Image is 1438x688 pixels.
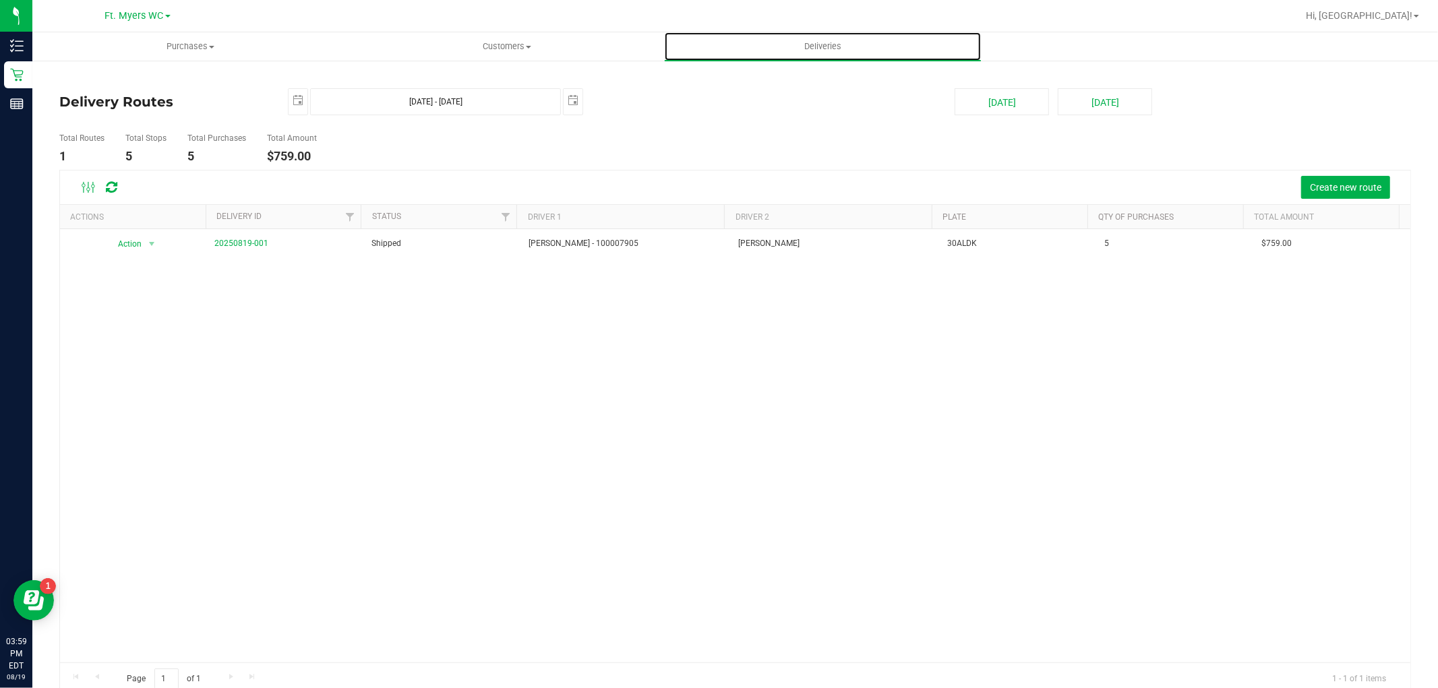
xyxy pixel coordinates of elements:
span: Deliveries [786,40,860,53]
span: select [564,89,582,113]
h4: Delivery Routes [59,88,268,115]
h4: 5 [125,150,167,163]
inline-svg: Inventory [10,39,24,53]
h4: $759.00 [267,150,317,163]
span: Customers [349,40,664,53]
iframe: Resource center unread badge [40,578,56,594]
th: Driver 1 [516,205,724,228]
inline-svg: Retail [10,68,24,82]
a: Plate [943,212,967,222]
span: Shipped [371,237,401,250]
span: $759.00 [1261,237,1292,250]
h5: Total Stops [125,134,167,143]
h4: 5 [187,150,246,163]
h5: Total Routes [59,134,104,143]
h5: Total Amount [267,134,317,143]
th: Total Amount [1243,205,1399,228]
h5: Total Purchases [187,134,246,143]
span: Action [107,234,143,253]
span: [PERSON_NAME] - 100007905 [529,237,638,250]
a: Purchases [32,32,349,61]
span: select [144,234,160,253]
p: 03:59 PM EDT [6,635,26,672]
span: 5 [1104,237,1109,250]
span: Create new route [1310,182,1381,193]
button: [DATE] [1058,88,1152,115]
button: Create new route [1301,176,1390,199]
th: Driver 2 [724,205,932,228]
span: Hi, [GEOGRAPHIC_DATA]! [1306,10,1412,21]
a: Customers [349,32,665,61]
a: 20250819-001 [214,239,268,248]
a: Filter [338,205,361,228]
a: Status [372,212,401,221]
div: Actions [70,212,200,222]
inline-svg: Reports [10,97,24,111]
span: 30ALDK [947,237,977,250]
p: 08/19 [6,672,26,682]
button: [DATE] [955,88,1049,115]
a: Qty of Purchases [1099,212,1174,222]
a: Deliveries [665,32,981,61]
h4: 1 [59,150,104,163]
a: Delivery ID [216,212,262,221]
span: Ft. Myers WC [105,10,164,22]
iframe: Resource center [13,580,54,621]
span: select [289,89,307,113]
span: Purchases [33,40,348,53]
span: [PERSON_NAME] [738,237,800,250]
a: Filter [494,205,516,228]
